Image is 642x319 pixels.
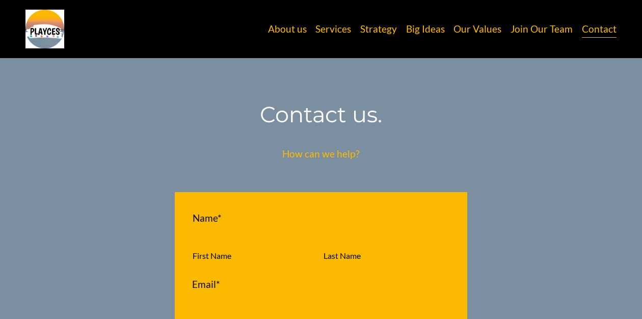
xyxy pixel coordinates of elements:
[193,249,318,263] span: First Name
[511,19,573,39] a: Join Our Team
[25,10,64,48] img: Playces Creative | Make Your Brand Your Greatest Asset | Brand, Marketing &amp; Social Media Agen...
[315,19,351,39] a: Services
[193,209,222,227] legend: Name
[406,19,445,39] a: Big Ideas
[324,230,449,247] input: Last Name
[175,145,467,163] p: How can we help?
[268,19,307,39] a: About us
[193,230,318,247] input: First Name
[582,19,617,39] a: Contact
[360,19,397,39] a: Strategy
[453,19,501,39] a: Our Values
[324,249,449,263] span: Last Name
[175,100,467,129] h2: Contact us.
[192,276,449,293] label: Email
